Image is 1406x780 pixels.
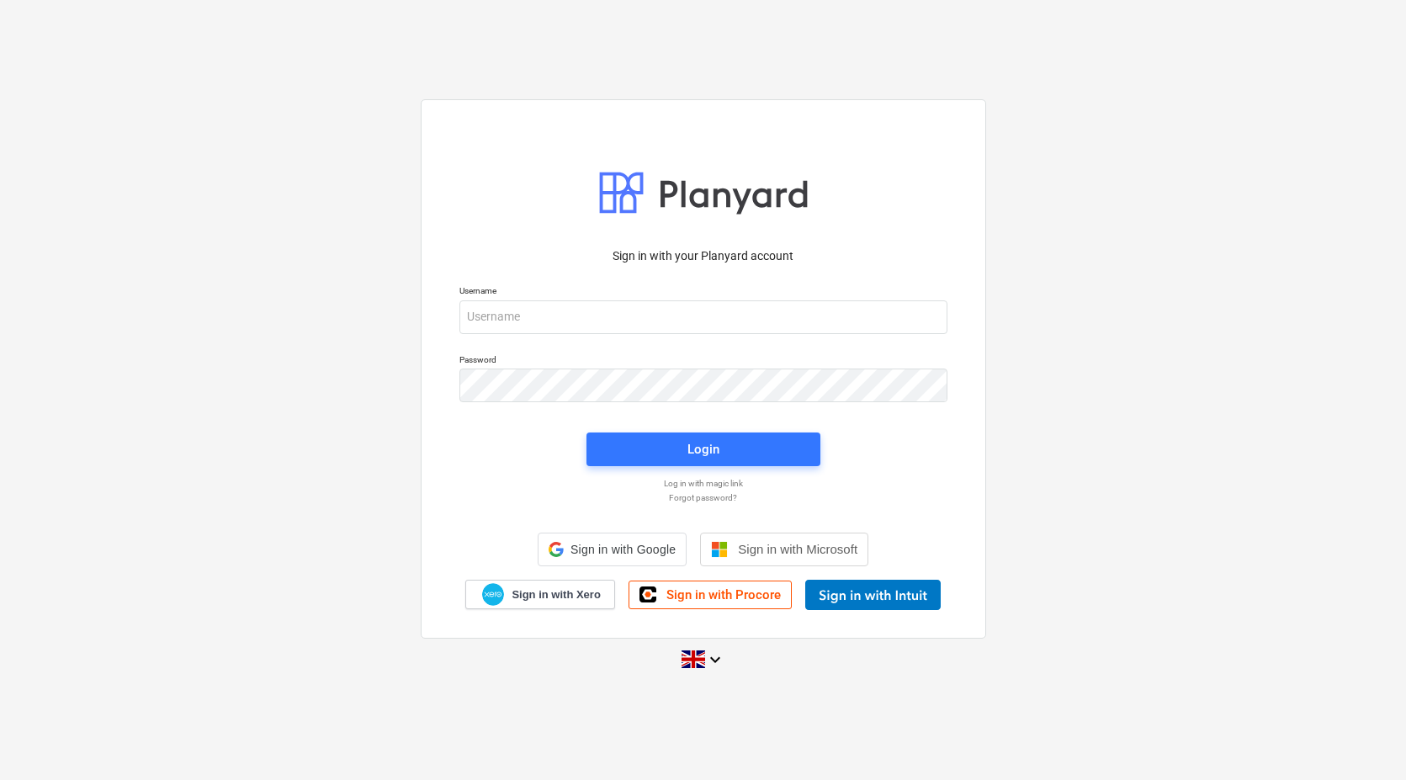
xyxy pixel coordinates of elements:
span: Sign in with Procore [666,587,781,602]
p: Sign in with your Planyard account [459,247,947,265]
div: Login [687,438,719,460]
img: Xero logo [482,583,504,606]
span: Sign in with Xero [512,587,600,602]
img: Microsoft logo [711,541,728,558]
p: Password [459,354,947,369]
i: keyboard_arrow_down [705,650,725,670]
a: Forgot password? [451,492,956,503]
input: Username [459,300,947,334]
a: Sign in with Xero [465,580,615,609]
button: Login [586,432,820,466]
span: Sign in with Google [570,543,676,556]
a: Log in with magic link [451,478,956,489]
span: Sign in with Microsoft [738,542,857,556]
div: Sign in with Google [538,533,687,566]
a: Sign in with Procore [629,581,792,609]
p: Username [459,285,947,300]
